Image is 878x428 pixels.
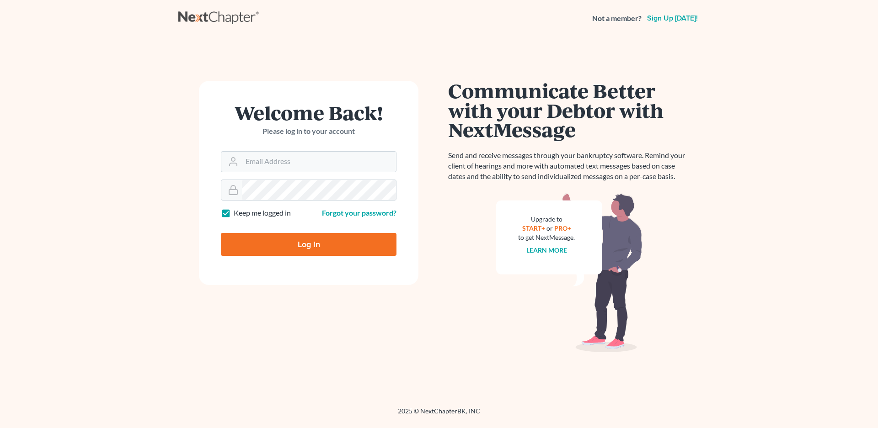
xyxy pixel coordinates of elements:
p: Send and receive messages through your bankruptcy software. Remind your client of hearings and mo... [448,150,691,182]
a: START+ [522,224,545,232]
strong: Not a member? [592,13,642,24]
input: Log In [221,233,396,256]
p: Please log in to your account [221,126,396,137]
a: Learn more [526,246,567,254]
h1: Welcome Back! [221,103,396,122]
div: 2025 © NextChapterBK, INC [178,407,700,423]
label: Keep me logged in [234,208,291,218]
a: Forgot your password? [322,208,396,217]
h1: Communicate Better with your Debtor with NextMessage [448,81,691,139]
input: Email Address [242,152,396,172]
img: nextmessage_bg-59042aed3d76b12b5cd301f8e5b87938c9018125f34e5fa2b7a6b67550977c72.svg [496,193,642,353]
div: to get NextMessage. [518,233,575,242]
a: PRO+ [554,224,571,232]
a: Sign up [DATE]! [645,15,700,22]
span: or [546,224,553,232]
div: Upgrade to [518,215,575,224]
